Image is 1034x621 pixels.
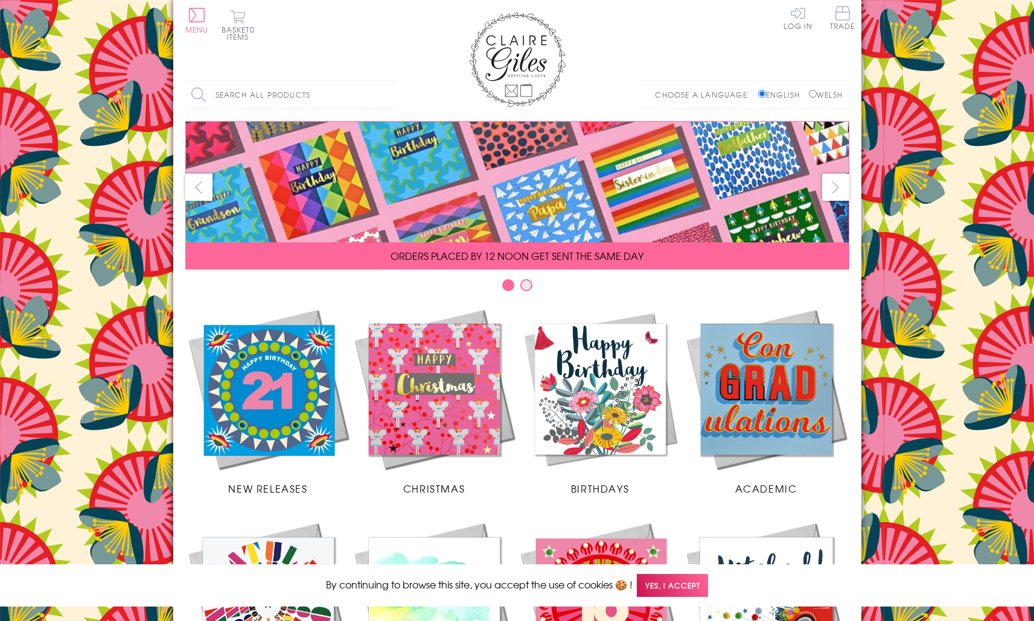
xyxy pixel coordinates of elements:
[391,248,643,263] span: ORDERS PLACED BY 12 NOON GET SENT THE SAME DAY
[185,306,351,496] a: New Releases
[822,174,849,201] button: next
[758,90,766,98] input: English
[809,90,817,98] input: Welsh
[185,24,209,35] span: Menu
[185,174,212,201] button: prev
[517,306,683,496] a: Birthdays
[469,12,566,107] img: Claire Giles Greetings Cards
[830,6,855,30] span: Trade
[222,10,255,40] button: Basket0 items
[185,81,397,109] input: Search all products
[758,89,806,100] label: English
[683,306,849,496] a: Academic
[783,6,812,30] a: Log In
[571,481,629,496] span: Birthdays
[502,279,514,291] button: Carousel Page 1 (Current Slide)
[735,481,797,496] span: Academic
[185,279,849,297] div: Carousel Pagination
[809,89,843,100] label: Welsh
[185,8,209,33] button: Menu
[227,24,255,42] span: 0 items
[228,481,307,496] span: New Releases
[403,481,465,496] span: Christmas
[351,306,517,496] a: Christmas
[520,279,532,291] button: Carousel Page 2
[830,6,855,32] a: Trade
[637,574,708,597] span: Yes, I accept
[385,81,397,109] input: Search
[655,89,756,100] p: Choose a language:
